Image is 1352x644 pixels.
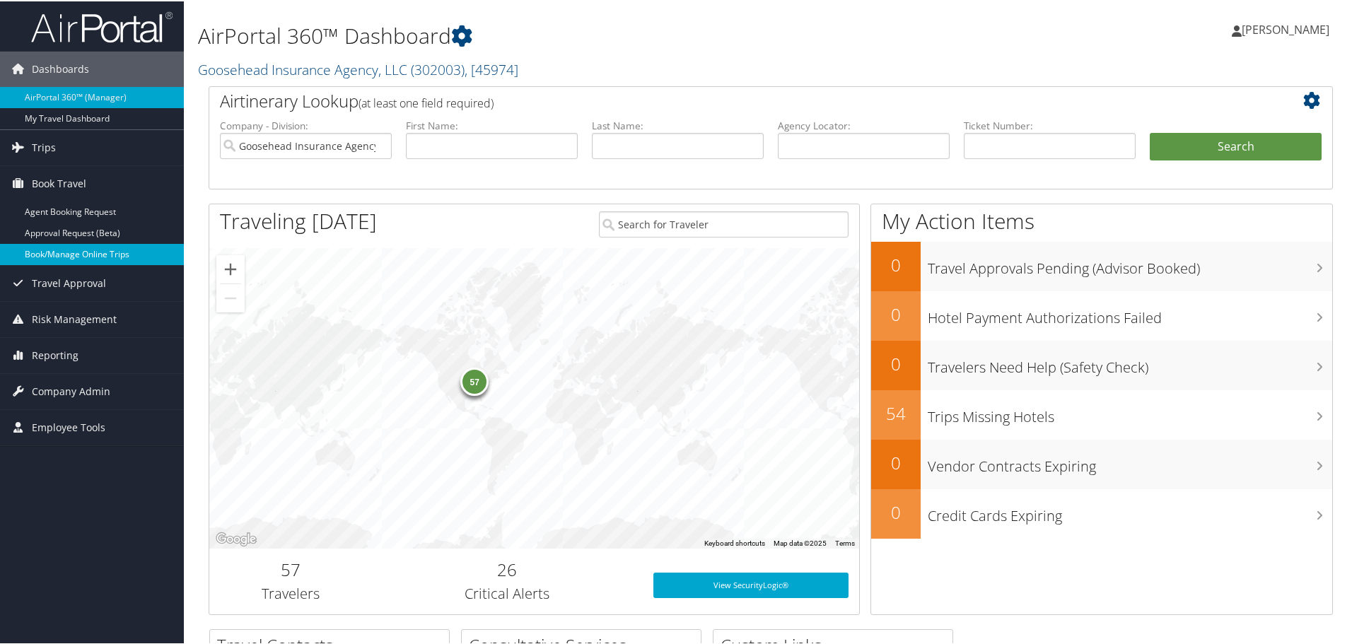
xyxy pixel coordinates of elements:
[359,94,494,110] span: (at least one field required)
[928,498,1332,525] h3: Credit Cards Expiring
[928,300,1332,327] h3: Hotel Payment Authorizations Failed
[871,499,921,523] h2: 0
[411,59,465,78] span: ( 302003 )
[32,336,78,372] span: Reporting
[835,538,855,546] a: Terms (opens in new tab)
[871,240,1332,290] a: 0Travel Approvals Pending (Advisor Booked)
[871,488,1332,537] a: 0Credit Cards Expiring
[653,571,849,597] a: View SecurityLogic®
[32,165,86,200] span: Book Travel
[871,301,921,325] h2: 0
[213,529,260,547] a: Open this area in Google Maps (opens a new window)
[383,582,632,602] h3: Critical Alerts
[406,117,578,131] label: First Name:
[198,59,518,78] a: Goosehead Insurance Agency, LLC
[465,59,518,78] span: , [ 45974 ]
[871,339,1332,389] a: 0Travelers Need Help (Safety Check)
[871,389,1332,438] a: 54Trips Missing Hotels
[32,409,105,444] span: Employee Tools
[599,210,849,236] input: Search for Traveler
[213,529,260,547] img: Google
[460,366,489,394] div: 57
[592,117,764,131] label: Last Name:
[871,400,921,424] h2: 54
[32,373,110,408] span: Company Admin
[220,556,361,580] h2: 57
[928,448,1332,475] h3: Vendor Contracts Expiring
[32,50,89,86] span: Dashboards
[32,129,56,164] span: Trips
[220,205,377,235] h1: Traveling [DATE]
[928,250,1332,277] h3: Travel Approvals Pending (Advisor Booked)
[704,537,765,547] button: Keyboard shortcuts
[778,117,950,131] label: Agency Locator:
[964,117,1136,131] label: Ticket Number:
[871,351,921,375] h2: 0
[32,300,117,336] span: Risk Management
[871,290,1332,339] a: 0Hotel Payment Authorizations Failed
[220,582,361,602] h3: Travelers
[31,9,173,42] img: airportal-logo.png
[32,264,106,300] span: Travel Approval
[216,283,245,311] button: Zoom out
[774,538,827,546] span: Map data ©2025
[871,450,921,474] h2: 0
[383,556,632,580] h2: 26
[1242,21,1329,36] span: [PERSON_NAME]
[220,117,392,131] label: Company - Division:
[220,88,1228,112] h2: Airtinerary Lookup
[216,254,245,282] button: Zoom in
[928,349,1332,376] h3: Travelers Need Help (Safety Check)
[1232,7,1344,49] a: [PERSON_NAME]
[871,438,1332,488] a: 0Vendor Contracts Expiring
[198,20,962,49] h1: AirPortal 360™ Dashboard
[1150,131,1322,160] button: Search
[928,399,1332,426] h3: Trips Missing Hotels
[871,252,921,276] h2: 0
[871,205,1332,235] h1: My Action Items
